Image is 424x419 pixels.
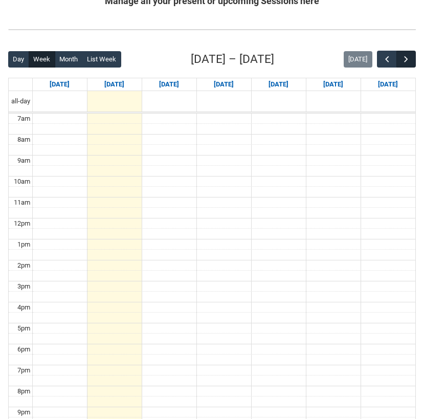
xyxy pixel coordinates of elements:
div: 3pm [15,281,32,292]
a: Go to September 10, 2025 [212,78,236,91]
span: all-day [9,96,32,106]
div: 4pm [15,302,32,313]
div: 8am [15,135,32,145]
button: Day [8,51,29,68]
a: Go to September 9, 2025 [157,78,181,91]
a: Go to September 11, 2025 [266,78,291,91]
div: 8pm [15,386,32,396]
button: Week [29,51,55,68]
div: 6pm [15,344,32,355]
a: Go to September 13, 2025 [376,78,400,91]
div: 11am [12,197,32,208]
a: Go to September 12, 2025 [321,78,345,91]
button: Previous Week [377,51,396,68]
div: 7pm [15,365,32,376]
div: 1pm [15,239,32,250]
div: 12pm [12,218,32,229]
button: List Week [82,51,121,68]
img: REDU_GREY_LINE [8,26,416,33]
div: 9am [15,156,32,166]
button: Next Week [396,51,416,68]
a: Go to September 8, 2025 [102,78,126,91]
div: 2pm [15,260,32,271]
div: 5pm [15,323,32,334]
div: 10am [12,177,32,187]
div: 9pm [15,407,32,417]
div: 7am [15,114,32,124]
a: Go to September 7, 2025 [48,78,72,91]
button: [DATE] [344,51,372,68]
button: Month [55,51,83,68]
h2: [DATE] – [DATE] [191,51,274,68]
